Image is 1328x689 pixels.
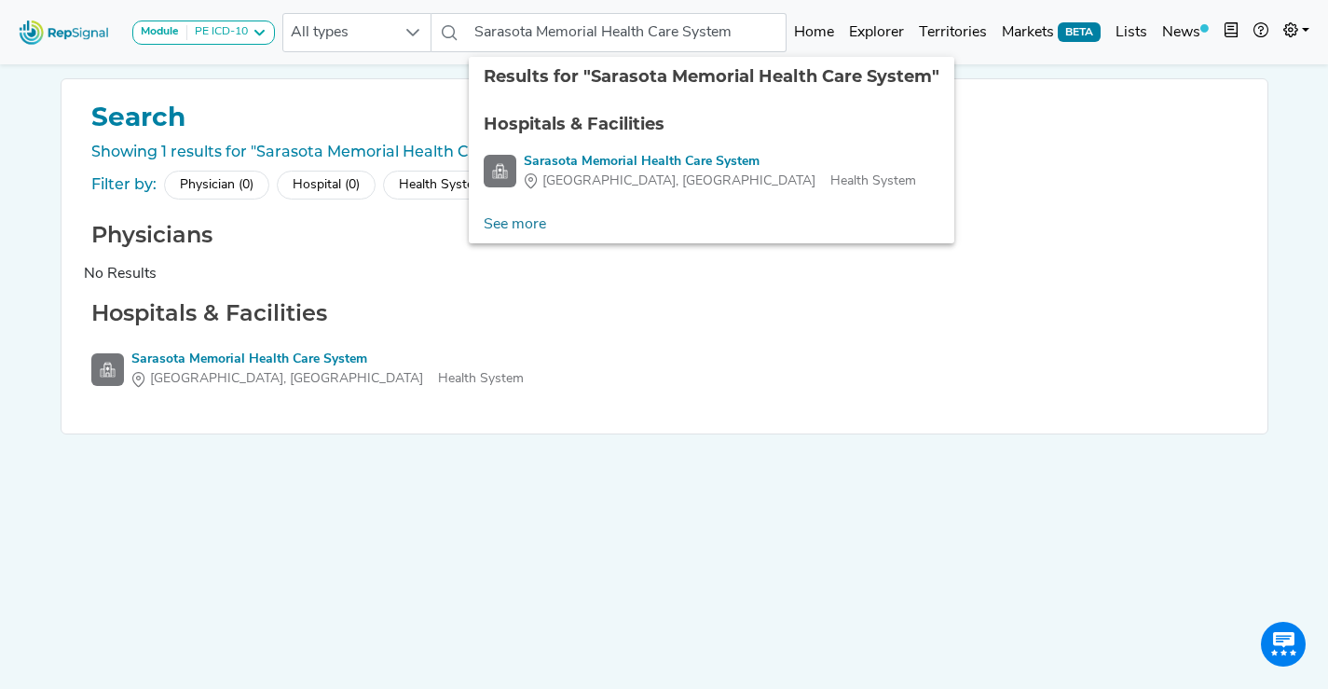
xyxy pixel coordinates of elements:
[91,173,157,196] div: Filter by:
[842,14,911,51] a: Explorer
[187,25,248,40] div: PE ICD-10
[484,112,939,137] div: Hospitals & Facilities
[469,206,561,243] a: See more
[467,13,787,52] input: Search a physician or facility
[141,26,179,37] strong: Module
[91,350,1238,389] a: Sarasota Memorial Health Care System[GEOGRAPHIC_DATA], [GEOGRAPHIC_DATA]Health System
[524,172,916,191] div: Health System
[84,300,1245,327] h2: Hospitals & Facilities
[469,145,954,199] li: Sarasota Memorial Health Care System
[787,14,842,51] a: Home
[484,66,939,87] span: Results for "Sarasota Memorial Health Care System"
[283,14,395,51] span: All types
[484,155,516,187] img: Facility Search Icon
[524,152,916,172] div: Sarasota Memorial Health Care System
[84,263,1245,285] div: No Results
[91,353,124,386] img: Facility Search Icon
[542,172,815,191] span: [GEOGRAPHIC_DATA], [GEOGRAPHIC_DATA]
[383,171,519,200] div: Health System (1)
[277,171,376,200] div: Hospital (0)
[84,222,1245,249] h2: Physicians
[84,102,1245,133] h1: Search
[911,14,994,51] a: Territories
[132,21,275,45] button: ModulePE ICD-10
[84,141,1245,163] div: Showing 1 results for "Sarasota Memorial Health Care System"
[1155,14,1216,51] a: News
[1216,14,1246,51] button: Intel Book
[131,350,524,369] div: Sarasota Memorial Health Care System
[131,369,524,389] div: Health System
[994,14,1108,51] a: MarketsBETA
[150,369,423,389] span: [GEOGRAPHIC_DATA], [GEOGRAPHIC_DATA]
[484,152,939,191] a: Sarasota Memorial Health Care System[GEOGRAPHIC_DATA], [GEOGRAPHIC_DATA]Health System
[1058,22,1101,41] span: BETA
[1108,14,1155,51] a: Lists
[164,171,269,200] div: Physician (0)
